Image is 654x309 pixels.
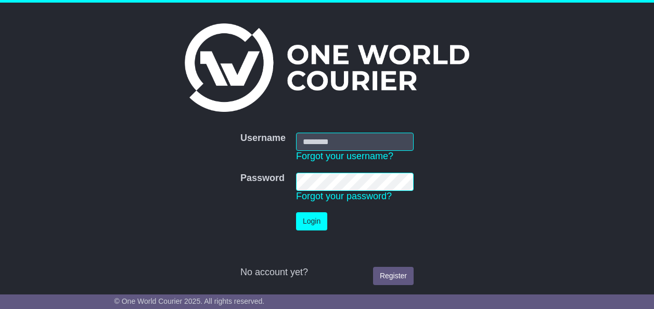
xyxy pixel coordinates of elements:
[296,151,393,161] a: Forgot your username?
[240,133,286,144] label: Username
[185,23,469,112] img: One World
[373,267,414,285] a: Register
[296,191,392,201] a: Forgot your password?
[240,173,285,184] label: Password
[296,212,327,230] button: Login
[114,297,265,305] span: © One World Courier 2025. All rights reserved.
[240,267,414,278] div: No account yet?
